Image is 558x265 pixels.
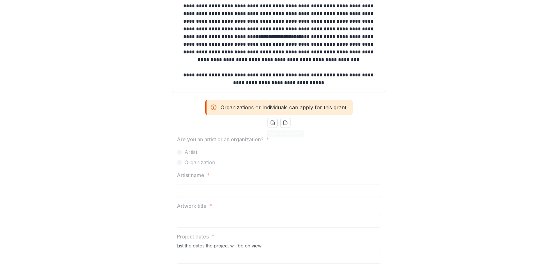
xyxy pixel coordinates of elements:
[177,136,264,143] p: Are you an artist or an organization?
[177,171,204,179] p: Artist name
[177,233,209,240] p: Project dates
[177,202,207,210] p: Artwork title
[268,118,278,128] button: word-download
[280,118,290,128] button: pdf-download
[185,159,215,166] span: Organization
[205,100,353,115] div: Organizations or Individuals can apply for this grant.
[177,243,381,251] div: List the dates the project will be on view
[185,148,197,156] span: Artist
